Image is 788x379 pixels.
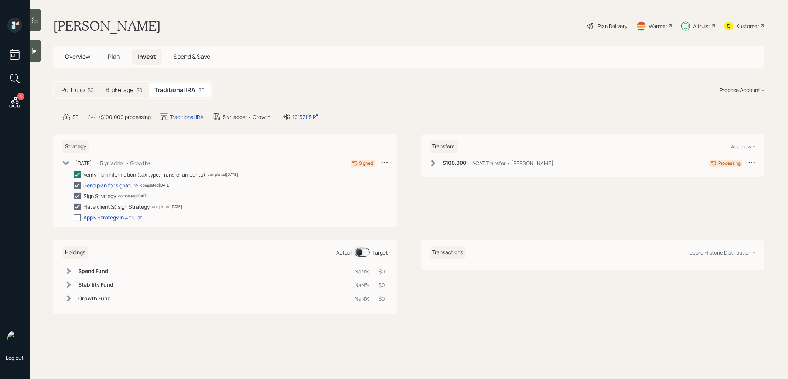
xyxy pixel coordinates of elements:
[355,267,370,275] div: NaN%
[154,86,195,93] h5: Traditional IRA
[72,113,79,121] div: $0
[223,113,273,121] div: 5 yr ladder • Growth+
[53,18,161,34] h1: [PERSON_NAME]
[649,22,667,30] div: Warmer
[430,246,466,259] h6: Transactions
[598,22,627,30] div: Plan Delivery
[98,113,151,121] div: +$100,000 processing
[6,354,24,361] div: Log out
[88,86,94,94] div: $0
[78,282,113,288] h6: Stability Fund
[65,52,90,61] span: Overview
[138,52,156,61] span: Invest
[720,86,764,94] div: Propose Account +
[293,113,318,121] div: 10137115
[75,159,92,167] div: [DATE]
[136,86,143,94] div: $0
[379,281,385,289] div: $0
[83,181,138,189] div: Send plan for signature
[736,22,759,30] div: Kustomer
[208,172,238,177] div: completed [DATE]
[108,52,120,61] span: Plan
[170,113,204,121] div: Traditional IRA
[443,160,467,166] h6: $100,000
[473,159,554,167] div: ACAT Transfer • [PERSON_NAME]
[430,140,458,153] h6: Transfers
[100,159,151,167] div: 5 yr ladder • Growth+
[373,249,388,256] div: Target
[718,160,741,167] div: Processing
[78,296,113,302] h6: Growth Fund
[355,281,370,289] div: NaN%
[83,171,205,178] div: Verify Plan Information (tax type, Transfer amounts)
[62,246,88,259] h6: Holdings
[83,192,116,200] div: Sign Strategy
[61,86,85,93] h5: Portfolio
[198,86,205,94] div: $0
[355,295,370,303] div: NaN%
[379,267,385,275] div: $0
[62,140,89,153] h6: Strategy
[83,214,142,221] div: Apply Strategy In Altruist
[118,193,149,199] div: completed [DATE]
[106,86,133,93] h5: Brokerage
[17,93,24,100] div: 6
[693,22,710,30] div: Altruist
[379,295,385,303] div: $0
[359,160,373,167] div: Signed
[7,331,22,345] img: treva-nostdahl-headshot.png
[140,182,171,188] div: completed [DATE]
[174,52,210,61] span: Spend & Save
[337,249,352,256] div: Actual
[78,268,113,274] h6: Spend Fund
[152,204,182,209] div: completed [DATE]
[731,143,755,150] div: Add new +
[686,249,755,256] div: Record Historic Distribution +
[83,203,150,211] div: Have client(s) sign Strategy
